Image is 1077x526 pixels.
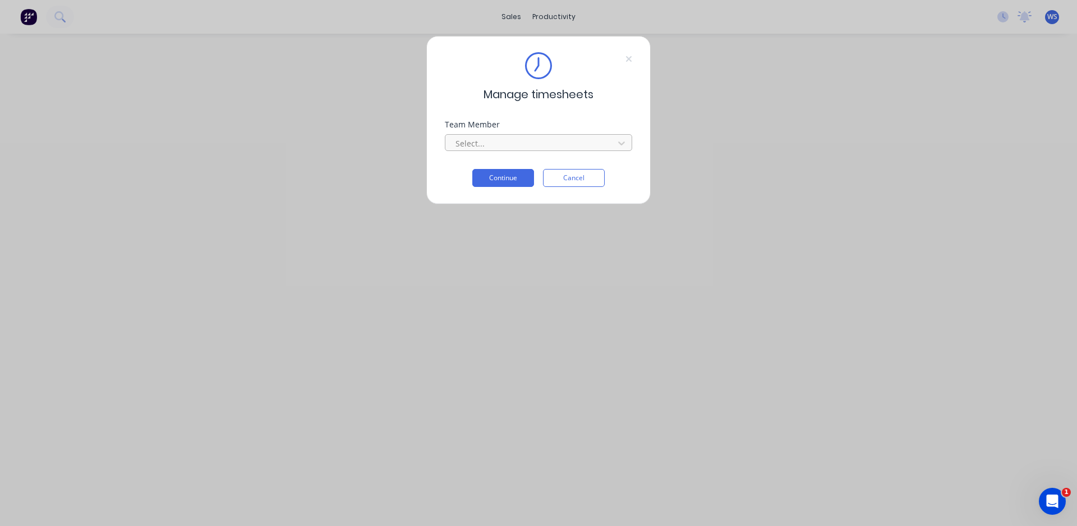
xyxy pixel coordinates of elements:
[484,86,593,103] span: Manage timesheets
[1062,488,1071,497] span: 1
[1039,488,1066,515] iframe: Intercom live chat
[543,169,605,187] button: Cancel
[445,121,632,129] div: Team Member
[472,169,534,187] button: Continue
